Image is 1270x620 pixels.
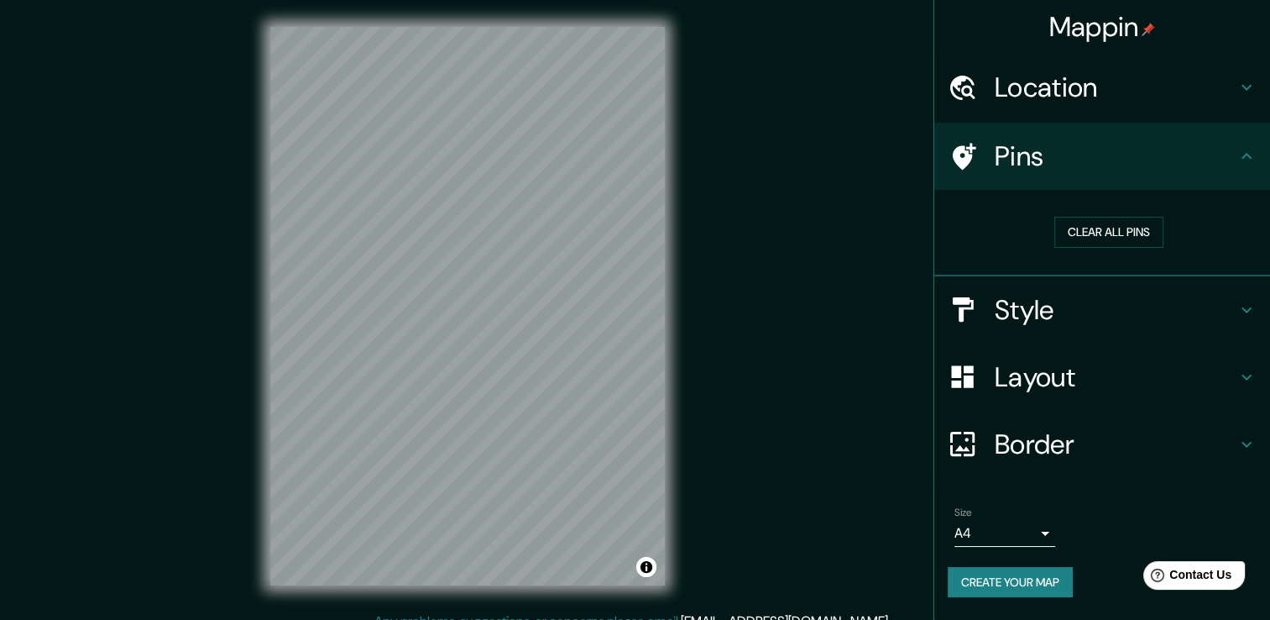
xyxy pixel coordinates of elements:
[954,520,1055,547] div: A4
[934,411,1270,478] div: Border
[995,428,1236,461] h4: Border
[995,71,1236,104] h4: Location
[270,27,665,586] canvas: Map
[1054,217,1163,248] button: Clear all pins
[995,293,1236,327] h4: Style
[934,54,1270,121] div: Location
[1142,23,1155,36] img: pin-icon.png
[1049,10,1156,44] h4: Mappin
[995,139,1236,173] h4: Pins
[948,567,1073,598] button: Create your map
[934,123,1270,190] div: Pins
[954,505,972,519] label: Size
[1121,554,1252,602] iframe: Help widget launcher
[636,557,656,577] button: Toggle attribution
[995,360,1236,394] h4: Layout
[934,344,1270,411] div: Layout
[934,276,1270,344] div: Style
